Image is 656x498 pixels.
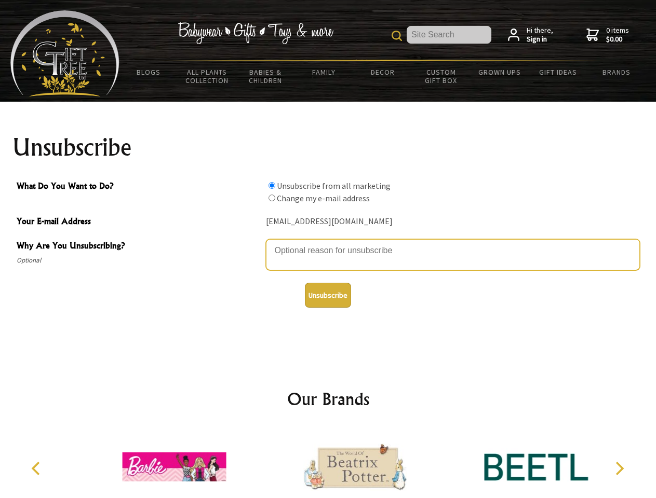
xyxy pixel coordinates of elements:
[529,61,587,83] a: Gift Ideas
[17,215,261,230] span: Your E-mail Address
[412,61,471,91] a: Custom Gift Box
[26,457,49,480] button: Previous
[508,26,553,44] a: Hi there,Sign in
[277,193,370,203] label: Change my e-mail address
[269,182,275,189] input: What Do You Want to Do?
[178,61,237,91] a: All Plants Collection
[527,35,553,44] strong: Sign in
[586,26,629,44] a: 0 items$0.00
[295,61,354,83] a: Family
[266,214,640,230] div: [EMAIL_ADDRESS][DOMAIN_NAME]
[21,386,636,411] h2: Our Brands
[606,35,629,44] strong: $0.00
[17,239,261,254] span: Why Are You Unsubscribing?
[392,31,402,41] img: product search
[17,179,261,195] span: What Do You Want to Do?
[606,25,629,44] span: 0 items
[10,10,119,96] img: Babyware - Gifts - Toys and more...
[470,61,529,83] a: Grown Ups
[353,61,412,83] a: Decor
[12,135,644,160] h1: Unsubscribe
[305,283,351,308] button: Unsubscribe
[587,61,646,83] a: Brands
[269,195,275,201] input: What Do You Want to Do?
[266,239,640,270] textarea: Why Are You Unsubscribing?
[236,61,295,91] a: Babies & Children
[178,22,333,44] img: Babywear - Gifts - Toys & more
[119,61,178,83] a: BLOGS
[608,457,631,480] button: Next
[277,181,391,191] label: Unsubscribe from all marketing
[407,26,491,44] input: Site Search
[17,254,261,267] span: Optional
[527,26,553,44] span: Hi there,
